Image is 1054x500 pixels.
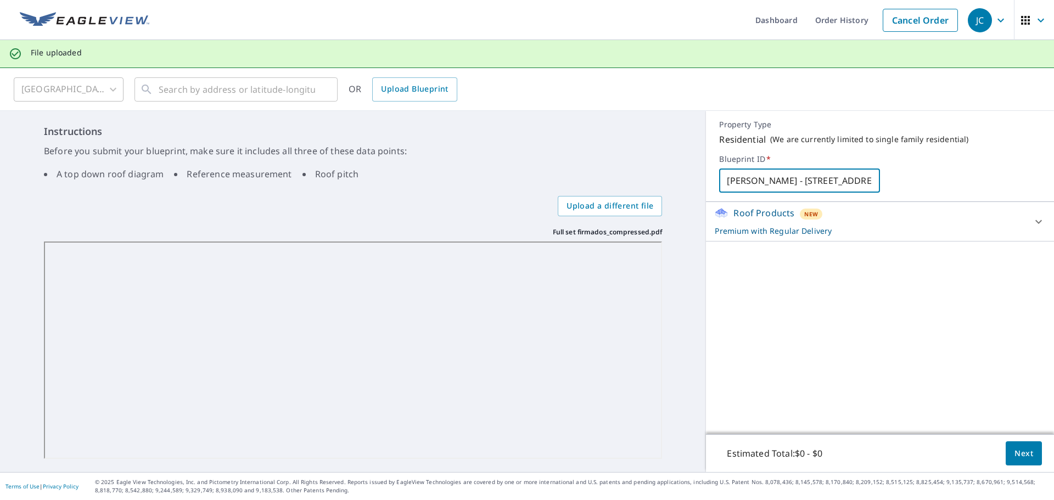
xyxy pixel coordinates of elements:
[719,120,1041,130] p: Property Type
[553,227,663,237] p: Full set firmados_compressed.pdf
[770,134,968,144] p: ( We are currently limited to single family residential )
[804,210,818,218] span: New
[14,74,124,105] div: [GEOGRAPHIC_DATA]
[883,9,958,32] a: Cancel Order
[31,48,82,58] p: File uploaded
[43,482,79,490] a: Privacy Policy
[1014,447,1033,460] span: Next
[349,77,457,102] div: OR
[715,206,1045,237] div: Roof ProductsNewPremium with Regular Delivery
[1006,441,1042,466] button: Next
[381,82,448,96] span: Upload Blueprint
[44,144,662,158] p: Before you submit your blueprint, make sure it includes all three of these data points:
[733,206,794,220] p: Roof Products
[567,199,653,213] span: Upload a different file
[44,124,662,139] h6: Instructions
[95,478,1049,495] p: © 2025 Eagle View Technologies, Inc. and Pictometry International Corp. All Rights Reserved. Repo...
[159,74,315,105] input: Search by address or latitude-longitude
[44,167,164,181] li: A top down roof diagram
[558,196,662,216] label: Upload a different file
[719,133,766,146] p: Residential
[302,167,359,181] li: Roof pitch
[372,77,457,102] a: Upload Blueprint
[968,8,992,32] div: JC
[44,241,662,459] iframe: Full set firmados_compressed.pdf
[20,12,149,29] img: EV Logo
[174,167,291,181] li: Reference measurement
[719,154,1041,164] label: Blueprint ID
[5,483,79,490] p: |
[5,482,40,490] a: Terms of Use
[718,441,831,465] p: Estimated Total: $0 - $0
[715,225,1025,237] p: Premium with Regular Delivery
